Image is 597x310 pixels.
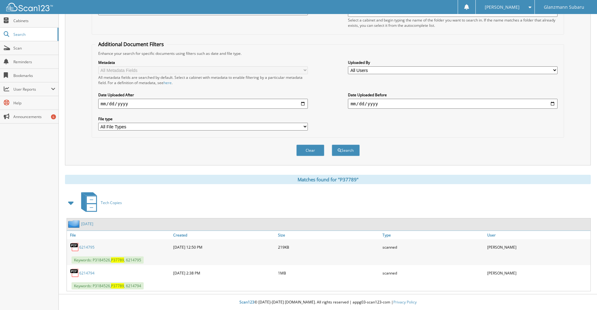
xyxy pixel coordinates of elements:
label: File type [98,116,308,122]
iframe: Chat Widget [566,280,597,310]
img: folder2.png [68,220,81,228]
button: Clear [296,145,324,156]
span: Glanzmann Subaru [544,5,584,9]
a: Size [276,231,381,239]
span: Announcements [13,114,55,119]
div: Matches found for "P37789" [65,175,591,184]
a: Type [381,231,486,239]
span: P37789 [111,257,124,263]
div: Select a cabinet and begin typing the name of the folder you want to search in. If the name match... [348,17,558,28]
img: scan123-logo-white.svg [6,3,53,11]
label: Uploaded By [348,60,558,65]
div: scanned [381,241,486,253]
span: Scan [13,45,55,51]
div: 1MB [276,267,381,279]
div: © [DATE]-[DATE] [DOMAIN_NAME]. All rights reserved | appg03-scan123-com | [59,295,597,310]
span: Bookmarks [13,73,55,78]
input: start [98,99,308,109]
a: [DATE] [81,221,93,227]
span: User Reports [13,87,51,92]
span: Help [13,100,55,106]
span: Search [13,32,54,37]
label: Date Uploaded After [98,92,308,98]
button: Search [332,145,360,156]
div: scanned [381,267,486,279]
div: [DATE] 2:38 PM [172,267,276,279]
div: [PERSON_NAME] [486,267,590,279]
span: Tech Copies [101,200,122,205]
div: 219KB [276,241,381,253]
a: here [164,80,172,85]
div: Enhance your search for specific documents using filters such as date and file type. [95,51,561,56]
span: Keywords: P3184526, , 6214794 [72,282,144,289]
div: [DATE] 12:50 PM [172,241,276,253]
a: User [486,231,590,239]
a: 6214794 [79,270,95,276]
legend: Additional Document Filters [95,41,167,48]
a: Tech Copies [77,190,122,215]
div: 6 [51,114,56,119]
input: end [348,99,558,109]
span: Reminders [13,59,55,64]
div: All metadata fields are searched by default. Select a cabinet with metadata to enable filtering b... [98,75,308,85]
a: 6214795 [79,245,95,250]
label: Metadata [98,60,308,65]
span: Scan123 [239,299,254,305]
img: PDF.png [70,268,79,278]
span: Cabinets [13,18,55,23]
span: P37789 [111,283,124,289]
img: PDF.png [70,242,79,252]
label: Date Uploaded Before [348,92,558,98]
span: Keywords: P3184526, , 6214795 [72,256,144,264]
a: Created [172,231,276,239]
div: [PERSON_NAME] [486,241,590,253]
a: Privacy Policy [393,299,417,305]
span: [PERSON_NAME] [485,5,520,9]
a: File [67,231,172,239]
